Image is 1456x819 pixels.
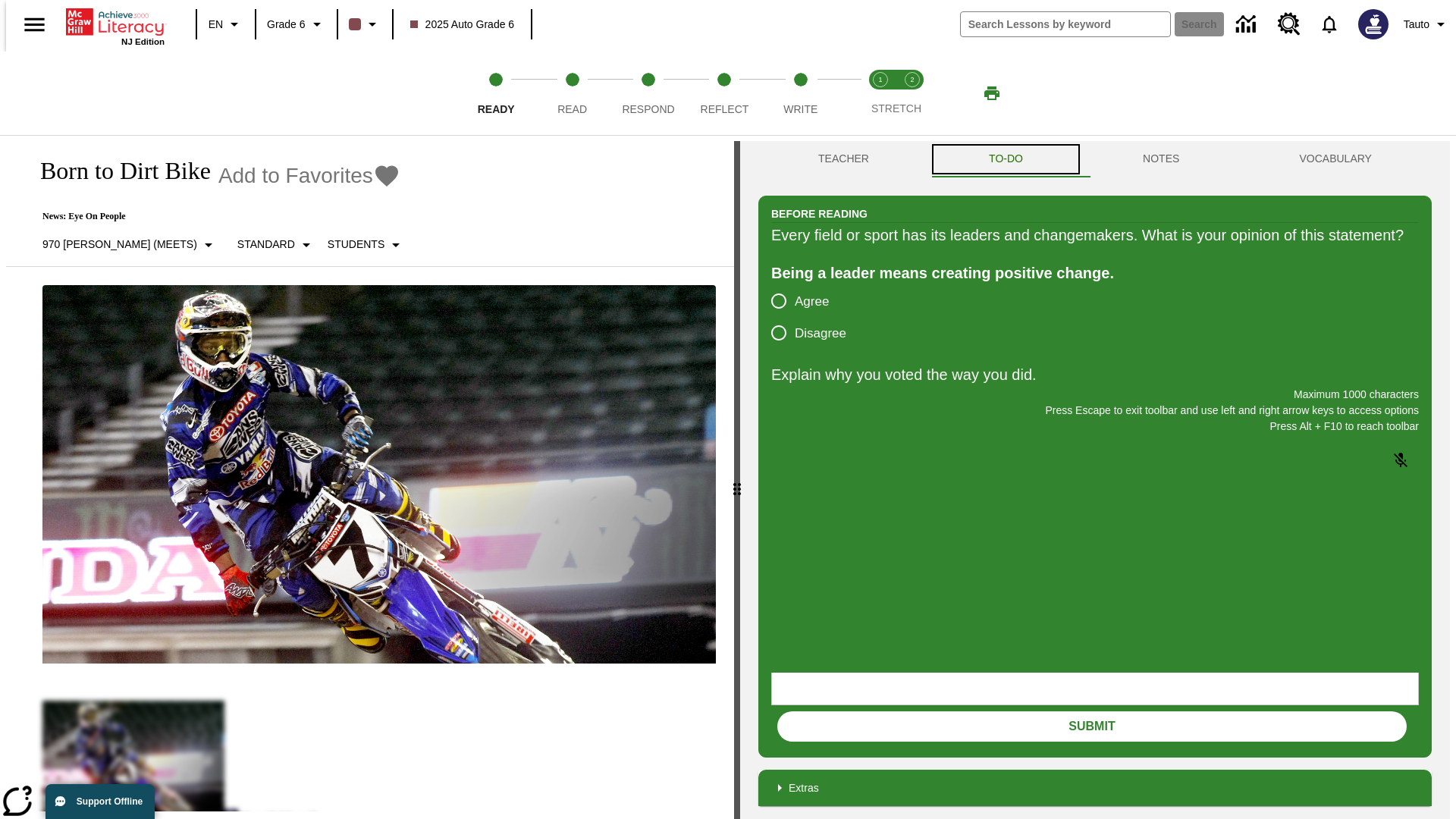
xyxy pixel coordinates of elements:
[858,52,902,135] button: Stretch Read step 1 of 2
[322,231,411,259] button: Select Student
[209,17,223,33] span: EN
[452,52,540,135] button: Ready step 1 of 5
[758,141,1432,177] div: Instructional Panel Tabs
[1227,4,1269,45] a: Data Center
[202,11,250,38] button: Language: EN, Select a language
[771,362,1419,387] p: Explain why you voted the way you did.
[777,711,1407,742] button: Submit
[795,324,846,344] span: Disagree
[1382,442,1419,479] button: Click to activate and allow voice recognition
[343,11,388,38] button: Class color is dark brown. Change class color
[66,5,165,46] div: Home
[121,37,165,46] span: NJ Edition
[478,103,515,115] span: Ready
[680,52,768,135] button: Reflect step 4 of 5
[328,237,384,253] p: Students
[783,103,817,115] span: Write
[771,261,1419,285] div: Being a leader means creating positive change.
[261,11,332,38] button: Grade: Grade 6, Select a grade
[604,52,692,135] button: Respond step 3 of 5
[267,17,306,33] span: Grade 6
[528,52,616,135] button: Read step 2 of 5
[45,784,155,819] button: Support Offline
[42,285,716,664] img: Motocross racer James Stewart flies through the air on his dirt bike.
[771,223,1419,247] div: Every field or sport has its leaders and changemakers. What is your opinion of this statement?
[758,141,929,177] button: Teacher
[1083,141,1239,177] button: NOTES
[890,52,934,135] button: Stretch Respond step 2 of 2
[740,141,1450,819] div: activity
[231,231,322,259] button: Scaffolds, Standard
[878,76,882,83] text: 1
[771,206,868,222] h2: Before Reading
[24,157,211,185] h1: Born to Dirt Bike
[237,237,295,253] p: Standard
[1349,5,1398,44] button: Select a new avatar
[771,419,1419,435] p: Press Alt + F10 to reach toolbar
[757,52,845,135] button: Write step 5 of 5
[1404,17,1429,33] span: Tauto
[77,796,143,807] span: Support Offline
[1310,5,1349,44] a: Notifications
[42,237,197,253] p: 970 [PERSON_NAME] (Meets)
[36,231,224,259] button: Select Lexile, 970 Lexile (Meets)
[410,17,515,33] span: 2025 Auto Grade 6
[218,162,400,189] button: Add to Favorites - Born to Dirt Bike
[789,780,819,796] p: Extras
[622,103,674,115] span: Respond
[758,770,1432,806] div: Extras
[6,141,734,811] div: reading
[771,403,1419,419] p: Press Escape to exit toolbar and use left and right arrow keys to access options
[910,76,914,83] text: 2
[1269,4,1310,45] a: Resource Center, Will open in new tab
[1398,11,1456,38] button: Profile/Settings
[929,141,1083,177] button: TO-DO
[771,387,1419,403] p: Maximum 1000 characters
[1358,9,1389,39] img: Avatar
[701,103,749,115] span: Reflect
[557,103,587,115] span: Read
[968,80,1016,107] button: Print
[12,2,57,47] button: Open side menu
[218,164,373,188] span: Add to Favorites
[1239,141,1432,177] button: VOCABULARY
[771,285,858,349] div: poll
[795,292,829,312] span: Agree
[871,102,921,115] span: STRETCH
[6,12,221,26] body: Explain why you voted the way you did. Maximum 1000 characters Press Alt + F10 to reach toolbar P...
[734,141,740,819] div: Press Enter or Spacebar and then press right and left arrow keys to move the slider
[24,211,411,222] p: News: Eye On People
[961,12,1170,36] input: search field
